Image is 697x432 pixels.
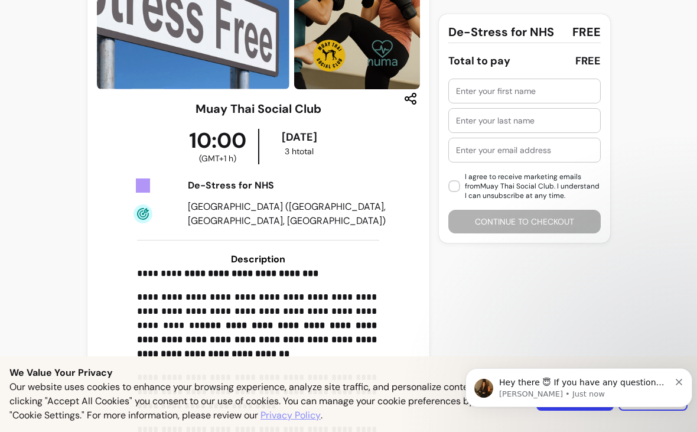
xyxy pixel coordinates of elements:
[456,115,593,126] input: Enter your last name
[188,200,414,228] div: [GEOGRAPHIC_DATA] ([GEOGRAPHIC_DATA], [GEOGRAPHIC_DATA], [GEOGRAPHIC_DATA])
[133,176,152,195] img: Tickets Icon
[456,144,593,156] input: Enter your email address
[575,53,601,69] div: FREE
[448,24,554,40] span: De-Stress for NHS
[177,129,258,164] div: 10:00
[448,53,510,69] div: Total to pay
[196,100,321,117] h3: Muay Thai Social Club
[260,408,321,423] a: Privacy Policy
[461,343,697,426] iframe: Intercom notifications message
[9,366,688,380] p: We Value Your Privacy
[137,252,379,267] h3: Description
[456,85,593,97] input: Enter your first name
[9,380,522,423] p: Our website uses cookies to enhance your browsing experience, analyze site traffic, and personali...
[262,129,337,145] div: [DATE]
[572,24,601,40] span: FREE
[188,178,414,193] div: De-Stress for NHS
[262,145,337,157] div: 3 h total
[199,152,236,164] span: ( GMT+1 h )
